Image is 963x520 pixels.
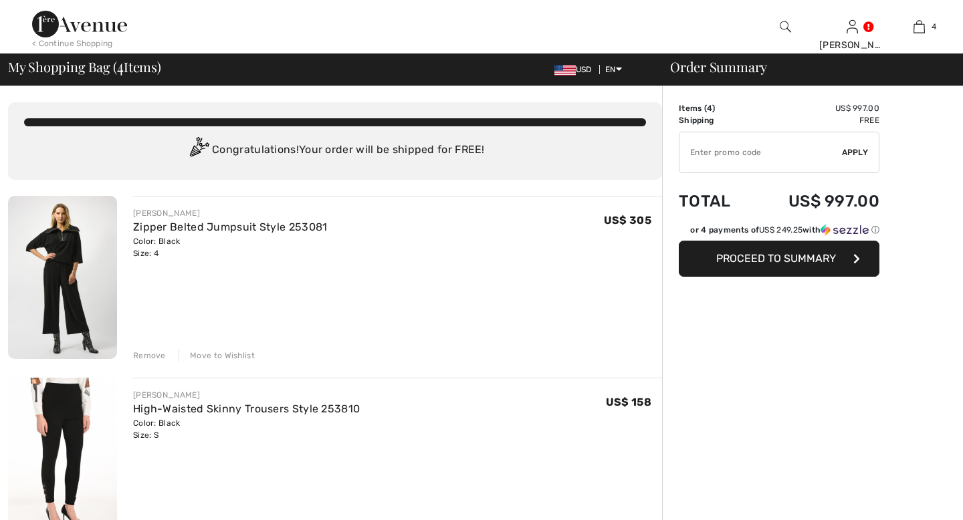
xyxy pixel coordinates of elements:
[554,65,576,76] img: US Dollar
[752,114,879,126] td: Free
[133,207,328,219] div: [PERSON_NAME]
[133,221,328,233] a: Zipper Belted Jumpsuit Style 253081
[842,146,869,158] span: Apply
[654,60,955,74] div: Order Summary
[554,65,597,74] span: USD
[133,402,360,415] a: High-Waisted Skinny Trousers Style 253810
[780,19,791,35] img: search the website
[707,104,712,113] span: 4
[133,350,166,362] div: Remove
[179,350,255,362] div: Move to Wishlist
[679,241,879,277] button: Proceed to Summary
[185,137,212,164] img: Congratulation2.svg
[8,60,161,74] span: My Shopping Bag ( Items)
[32,37,113,49] div: < Continue Shopping
[679,132,842,172] input: Promo code
[679,114,752,126] td: Shipping
[932,21,936,33] span: 4
[133,389,360,401] div: [PERSON_NAME]
[847,19,858,35] img: My Info
[679,224,879,241] div: or 4 payments ofUS$ 249.25withSezzle Click to learn more about Sezzle
[604,214,651,227] span: US$ 305
[914,19,925,35] img: My Bag
[821,224,869,236] img: Sezzle
[117,57,124,74] span: 4
[133,417,360,441] div: Color: Black Size: S
[752,178,879,224] td: US$ 997.00
[24,137,646,164] div: Congratulations! Your order will be shipped for FREE!
[605,65,622,74] span: EN
[759,225,802,235] span: US$ 249.25
[133,235,328,259] div: Color: Black Size: 4
[716,252,836,265] span: Proceed to Summary
[847,20,858,33] a: Sign In
[752,102,879,114] td: US$ 997.00
[8,196,117,359] img: Zipper Belted Jumpsuit Style 253081
[32,11,127,37] img: 1ère Avenue
[606,396,651,408] span: US$ 158
[679,178,752,224] td: Total
[690,224,879,236] div: or 4 payments of with
[819,38,885,52] div: [PERSON_NAME]
[679,102,752,114] td: Items ( )
[886,19,952,35] a: 4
